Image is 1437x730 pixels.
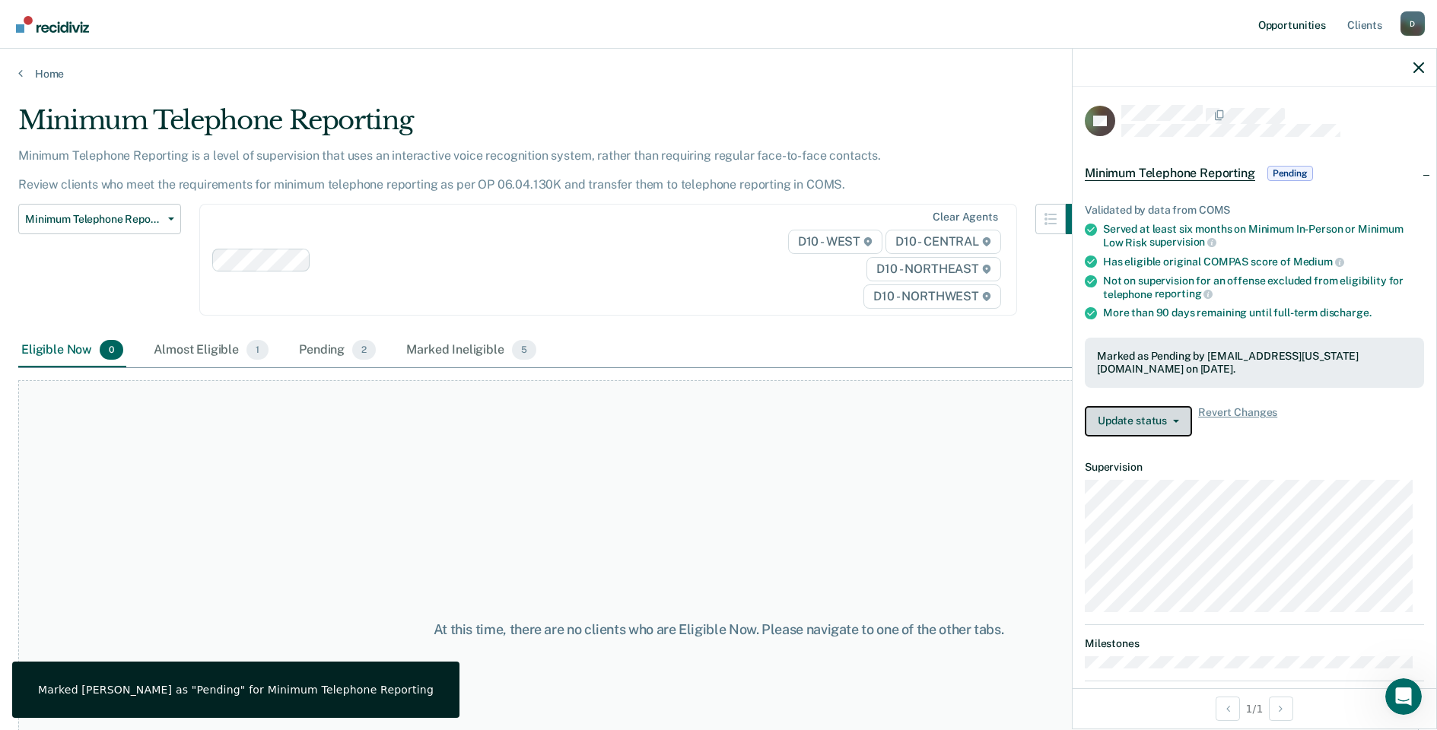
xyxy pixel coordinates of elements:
[1097,350,1412,376] div: Marked as Pending by [EMAIL_ADDRESS][US_STATE][DOMAIN_NAME] on [DATE].
[1320,306,1372,319] span: discharge.
[18,105,1096,148] div: Minimum Telephone Reporting
[1103,255,1424,268] div: Has eligible original COMPAS score of
[1269,697,1293,721] button: Next Opportunity
[296,334,379,367] div: Pending
[38,683,434,697] div: Marked [PERSON_NAME] as "Pending" for Minimum Telephone Reporting
[1155,287,1213,300] span: reporting
[151,334,272,367] div: Almost Eligible
[1073,149,1436,198] div: Minimum Telephone ReportingPending
[25,213,162,226] span: Minimum Telephone Reporting
[1085,406,1192,436] button: Update status
[403,334,539,367] div: Marked Ineligible
[1085,637,1424,650] dt: Milestones
[18,334,126,367] div: Eligible Now
[100,340,123,360] span: 0
[1103,306,1424,319] div: More than 90 days remaining until full-term
[1216,697,1240,721] button: Previous Opportunity
[1103,223,1424,249] div: Served at least six months on Minimum In-Person or Minimum Low Risk
[863,284,1000,309] span: D10 - NORTHWEST
[885,230,1001,254] span: D10 - CENTRAL
[1073,688,1436,728] div: 1 / 1
[1085,461,1424,474] dt: Supervision
[1400,11,1425,36] button: Profile dropdown button
[352,340,376,360] span: 2
[1103,275,1424,300] div: Not on supervision for an offense excluded from eligibility for telephone
[788,230,882,254] span: D10 - WEST
[1198,406,1277,436] span: Revert Changes
[1385,678,1422,715] iframe: Intercom live chat
[18,67,1419,81] a: Home
[866,257,1000,281] span: D10 - NORTHEAST
[18,148,881,192] p: Minimum Telephone Reporting is a level of supervision that uses an interactive voice recognition ...
[1085,166,1255,181] span: Minimum Telephone Reporting
[1085,204,1424,217] div: Validated by data from COMS
[16,16,89,33] img: Recidiviz
[933,211,997,224] div: Clear agents
[369,621,1069,638] div: At this time, there are no clients who are Eligible Now. Please navigate to one of the other tabs.
[246,340,269,360] span: 1
[1267,166,1313,181] span: Pending
[1293,255,1344,268] span: Medium
[1400,11,1425,36] div: D
[1149,236,1216,248] span: supervision
[512,340,536,360] span: 5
